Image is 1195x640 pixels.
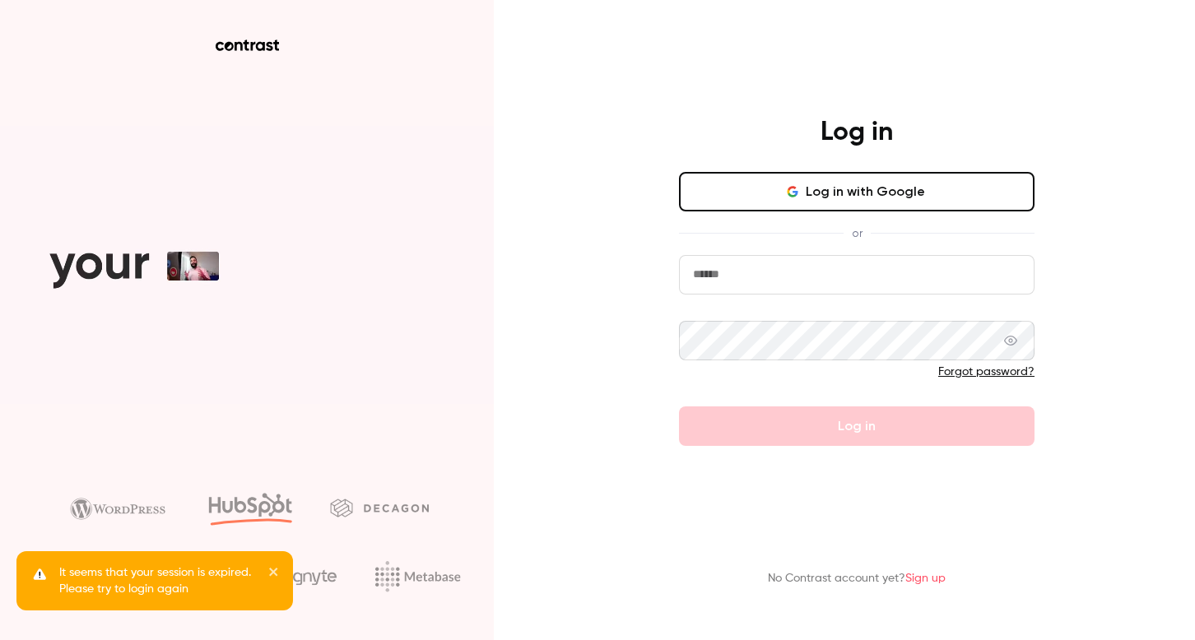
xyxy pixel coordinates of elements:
span: or [844,225,871,242]
a: Sign up [905,573,946,584]
h4: Log in [821,116,893,149]
button: Log in with Google [679,172,1035,211]
p: No Contrast account yet? [768,570,946,587]
a: Forgot password? [938,366,1035,378]
button: close [268,564,280,584]
p: It seems that your session is expired. Please try to login again [59,564,257,597]
img: decagon [330,499,429,517]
